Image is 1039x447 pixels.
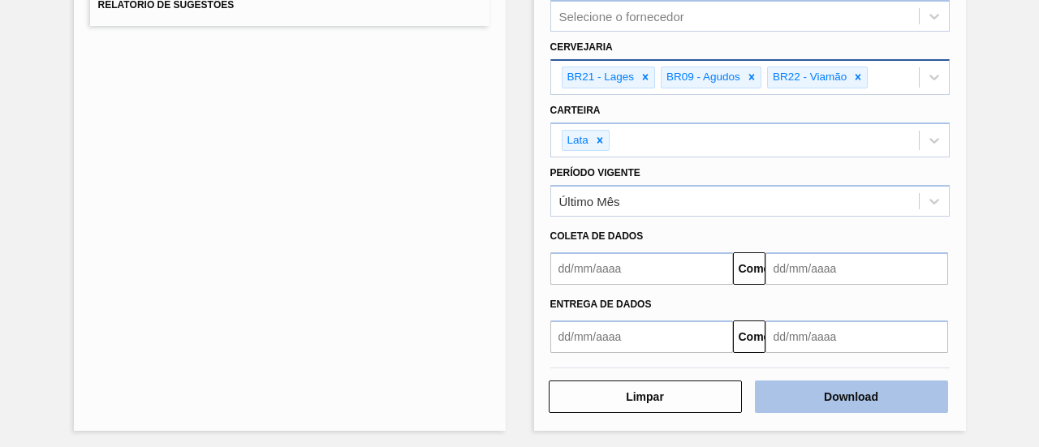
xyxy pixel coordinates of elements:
font: BR22 - Viamão [773,71,847,83]
font: Selecione o fornecedor [559,10,684,24]
button: Comeu [733,252,765,285]
button: Limpar [549,380,742,413]
font: Download [824,390,878,403]
font: Período Vigente [550,167,640,178]
font: Lata [567,134,588,146]
input: dd/mm/aaaa [550,252,733,285]
font: Comeu [739,330,777,343]
font: Coleta de dados [550,230,644,242]
font: Carteira [550,105,601,116]
font: BR09 - Agudos [666,71,740,83]
button: Download [755,380,948,413]
font: Limpar [626,390,664,403]
font: Entrega de dados [550,299,652,310]
font: Último Mês [559,195,620,208]
font: BR21 - Lages [567,71,635,83]
input: dd/mm/aaaa [550,320,733,353]
input: dd/mm/aaaa [765,320,948,353]
button: Comeu [733,320,765,353]
font: Cervejaria [550,41,613,53]
input: dd/mm/aaaa [765,252,948,285]
font: Comeu [739,262,777,275]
